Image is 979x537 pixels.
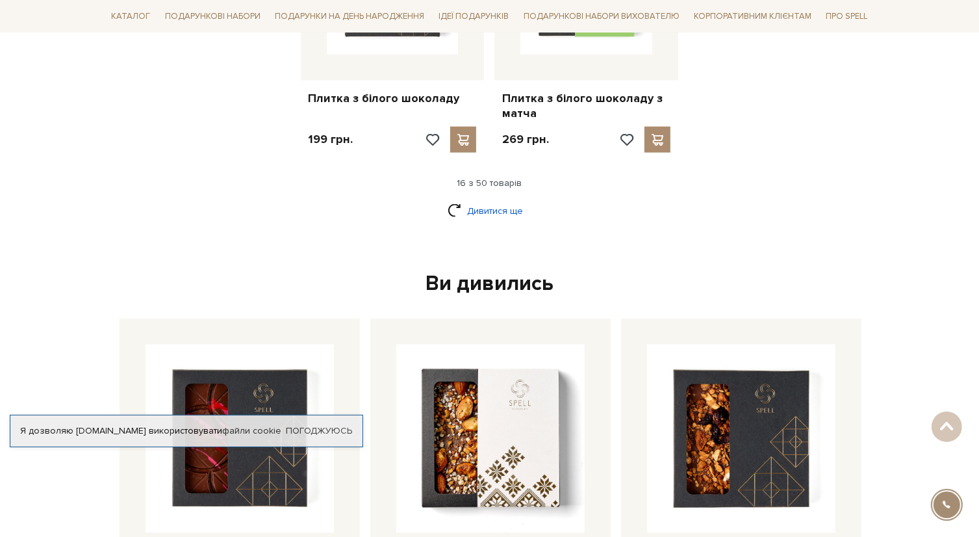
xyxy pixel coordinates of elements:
[286,425,352,437] a: Погоджуюсь
[502,132,549,147] p: 269 грн.
[101,177,878,189] div: 16 з 50 товарів
[107,7,156,27] a: Каталог
[518,5,685,27] a: Подарункові набори вихователю
[270,7,429,27] a: Подарунки на День народження
[160,7,266,27] a: Подарункові набори
[689,5,817,27] a: Корпоративним клієнтам
[222,425,281,436] a: файли cookie
[433,7,514,27] a: Ідеї подарунків
[114,270,865,298] div: Ви дивились
[502,91,670,122] a: Плитка з білого шоколаду з матча
[309,91,477,106] a: Плитка з білого шоколаду
[820,7,872,27] a: Про Spell
[309,132,353,147] p: 199 грн.
[448,200,532,222] a: Дивитися ще
[10,425,362,437] div: Я дозволяю [DOMAIN_NAME] використовувати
